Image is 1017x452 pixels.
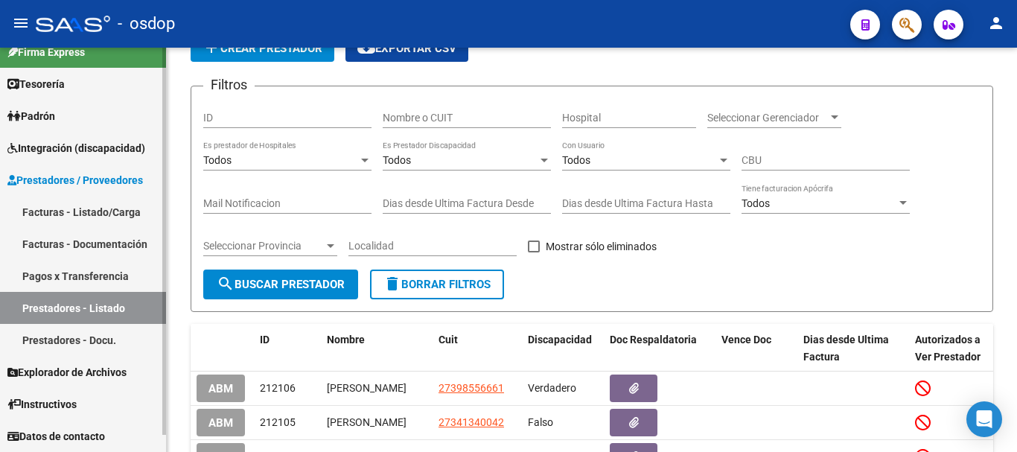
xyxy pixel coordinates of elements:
span: 27398556661 [439,382,504,394]
span: Nombre [327,334,365,346]
span: Tesorería [7,76,65,92]
datatable-header-cell: Vence Doc [715,324,797,373]
button: ABM [197,375,245,402]
datatable-header-cell: Nombre [321,324,433,373]
span: Exportar CSV [357,42,456,55]
span: 212106 [260,382,296,394]
mat-icon: person [987,14,1005,32]
span: Todos [742,197,770,209]
span: ID [260,334,270,346]
span: Buscar Prestador [217,278,345,291]
span: Seleccionar Gerenciador [707,112,828,124]
datatable-header-cell: Dias desde Ultima Factura [797,324,909,373]
span: Explorador de Archivos [7,364,127,381]
span: Discapacidad [528,334,592,346]
span: Firma Express [7,44,85,60]
span: Crear Prestador [203,42,322,55]
h3: Filtros [203,74,255,95]
datatable-header-cell: ID [254,324,321,373]
span: Instructivos [7,396,77,413]
span: Doc Respaldatoria [610,334,697,346]
mat-icon: search [217,275,235,293]
mat-icon: menu [12,14,30,32]
mat-icon: cloud_download [357,39,375,57]
span: Falso [528,416,553,428]
span: Todos [203,154,232,166]
mat-icon: delete [383,275,401,293]
span: Seleccionar Provincia [203,240,324,252]
span: Todos [562,154,590,166]
span: Datos de contacto [7,428,105,445]
span: 27341340042 [439,416,504,428]
button: ABM [197,409,245,436]
span: ABM [208,416,233,430]
span: Cuit [439,334,458,346]
span: ABM [208,382,233,395]
datatable-header-cell: Cuit [433,324,522,373]
span: Prestadores / Proveedores [7,172,143,188]
div: [PERSON_NAME] [327,414,427,431]
datatable-header-cell: Doc Respaldatoria [604,324,715,373]
span: Dias desde Ultima Factura [803,334,889,363]
span: Mostrar sólo eliminados [546,238,657,255]
datatable-header-cell: Discapacidad [522,324,604,373]
span: Vence Doc [721,334,771,346]
button: Borrar Filtros [370,270,504,299]
span: Borrar Filtros [383,278,491,291]
datatable-header-cell: Autorizados a Ver Prestador [909,324,991,373]
span: Padrón [7,108,55,124]
span: - osdop [118,7,175,40]
div: [PERSON_NAME] [327,380,427,397]
button: Crear Prestador [191,35,334,62]
span: Todos [383,154,411,166]
span: Integración (discapacidad) [7,140,145,156]
span: Verdadero [528,382,576,394]
div: Open Intercom Messenger [966,401,1002,437]
mat-icon: add [203,39,220,57]
button: Buscar Prestador [203,270,358,299]
span: Autorizados a Ver Prestador [915,334,981,363]
span: 212105 [260,416,296,428]
button: Exportar CSV [345,35,468,62]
